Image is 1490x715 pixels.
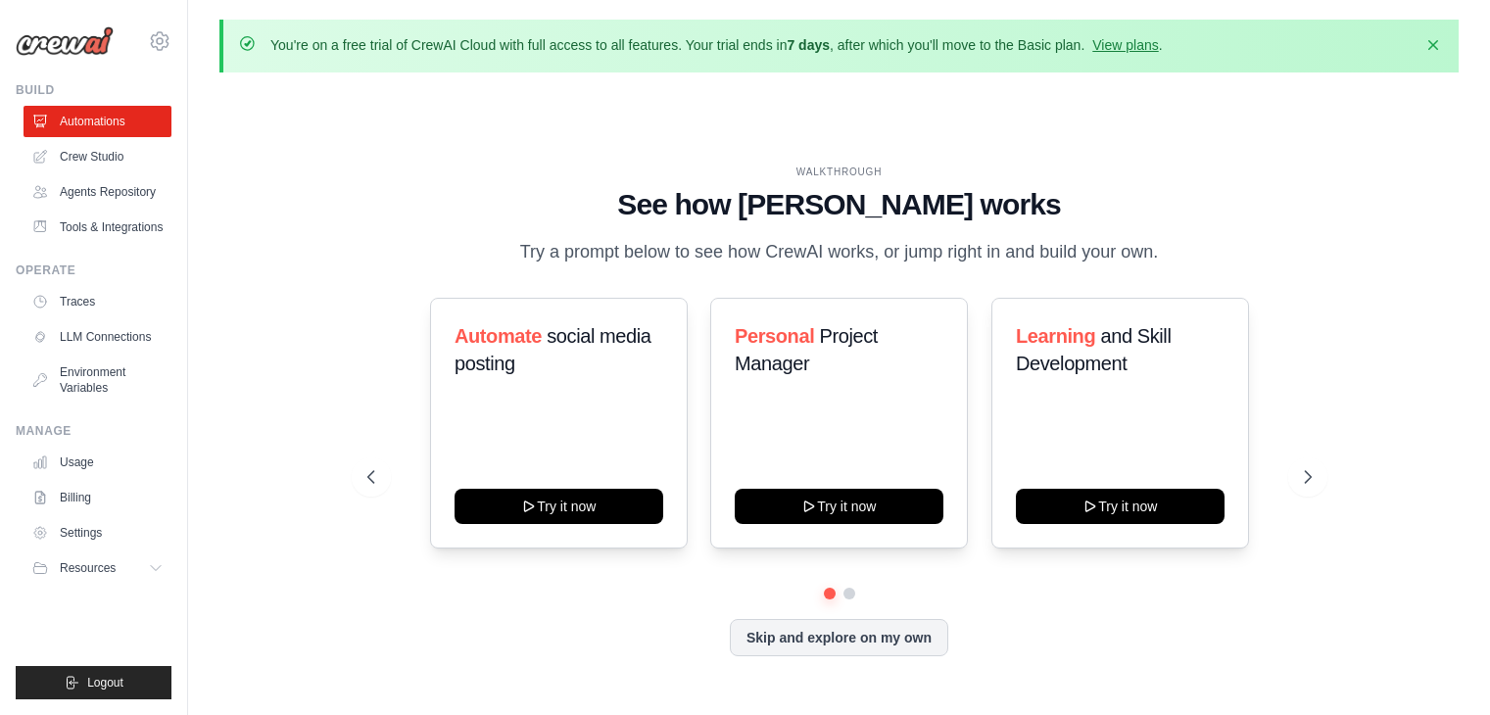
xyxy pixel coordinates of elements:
button: Resources [24,552,171,584]
button: Logout [16,666,171,699]
a: Crew Studio [24,141,171,172]
button: Try it now [735,489,943,524]
strong: 7 days [787,37,830,53]
img: Logo [16,26,114,56]
a: Agents Repository [24,176,171,208]
div: Build [16,82,171,98]
span: Personal [735,325,814,347]
p: Try a prompt below to see how CrewAI works, or jump right in and build your own. [510,238,1169,266]
div: WALKTHROUGH [367,165,1312,179]
a: Settings [24,517,171,548]
a: Tools & Integrations [24,212,171,243]
button: Try it now [455,489,663,524]
span: Automate [455,325,542,347]
div: Operate [16,262,171,278]
a: Traces [24,286,171,317]
span: social media posting [455,325,651,374]
h1: See how [PERSON_NAME] works [367,187,1312,222]
span: Learning [1016,325,1095,347]
a: Automations [24,106,171,137]
span: and Skill Development [1016,325,1171,374]
a: View plans [1092,37,1158,53]
p: You're on a free trial of CrewAI Cloud with full access to all features. Your trial ends in , aft... [270,35,1163,55]
span: Resources [60,560,116,576]
span: Logout [87,675,123,691]
div: Manage [16,423,171,439]
a: Billing [24,482,171,513]
a: LLM Connections [24,321,171,353]
button: Skip and explore on my own [730,619,948,656]
a: Usage [24,447,171,478]
button: Try it now [1016,489,1225,524]
a: Environment Variables [24,357,171,404]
